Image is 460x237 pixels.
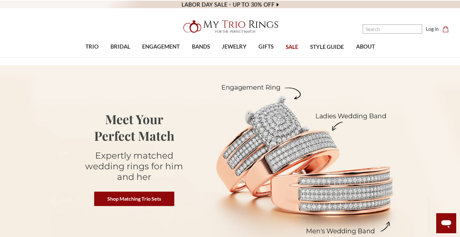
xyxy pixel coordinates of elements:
span: GIFTS [258,43,273,51]
span: SALE [286,43,298,51]
span: STYLE GUIDE [310,43,344,51]
a: JEWELRY [216,37,253,57]
span: BANDS [192,43,210,51]
a: Shop Matching Trio Sets [94,192,174,206]
button: submenu toggle [231,57,238,58]
input: Search [363,24,422,34]
img: My Trio Rings [180,17,280,37]
a: Log in [426,25,439,33]
a: STYLE GUIDE [304,37,350,57]
a: Cart with 0 items [442,25,452,33]
button: submenu toggle [89,57,95,58]
span: TRIO [85,43,99,51]
button: submenu toggle [117,57,123,58]
button: submenu toggle [198,57,204,58]
a: My Trio Rings [133,17,326,37]
a: ENGAGEMENT [136,37,186,57]
a: GIFTS [253,37,279,57]
button: submenu toggle [158,57,164,58]
span: BRIDAL [110,43,130,51]
span: ENGAGEMENT [142,43,180,51]
span: JEWELRY [222,43,247,51]
a: TRIO [79,37,104,57]
a: SALE [280,37,304,57]
a: BANDS [186,37,216,57]
a: BRIDAL [105,37,136,57]
button: submenu toggle [263,57,269,58]
svg: cart.cart_preview [442,26,449,32]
